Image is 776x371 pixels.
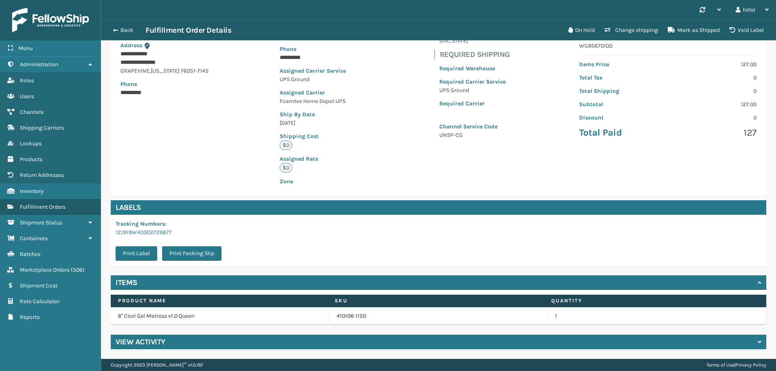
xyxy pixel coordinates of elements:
[579,42,757,50] p: WG95670100
[439,36,508,45] p: [US_STATE]
[439,86,508,94] p: UPS Ground
[20,314,40,321] span: Reports
[280,177,368,186] p: Zone
[20,109,44,115] span: Channels
[673,100,757,109] p: 127.00
[120,67,150,74] span: GRAPEVINE
[20,266,70,273] span: Marketplace Orders
[120,80,209,88] p: Phone
[280,110,368,119] p: Ship By Date
[116,229,172,236] a: 1ZJ919W40302729877
[439,122,508,131] p: Channel Service Code
[673,73,757,82] p: 0
[20,124,64,131] span: Shipping Carriers
[579,113,663,122] p: Discount
[280,88,368,97] p: Assigned Carrier
[20,235,48,242] span: Containers
[579,60,663,69] p: Items Price
[548,307,766,325] td: 1
[730,27,735,33] i: VOIDLABEL
[280,155,368,163] p: Assigned Rate
[663,22,725,38] button: Mark as Shipped
[280,140,292,150] p: $0
[579,127,663,139] p: Total Paid
[673,113,757,122] p: 0
[551,297,753,304] label: Quantity
[725,22,769,38] button: Void Label
[605,27,610,33] i: Change shipping
[12,8,89,32] img: logo
[337,312,366,320] a: 410106-1150
[736,362,766,368] a: Privacy Policy
[579,87,663,95] p: Total Shipping
[600,22,663,38] button: Change shipping
[280,163,292,172] p: $0
[280,45,368,53] p: Phone
[151,67,179,74] span: [US_STATE]
[20,93,34,100] span: Users
[19,45,33,52] span: Menu
[118,297,320,304] label: Product Name
[116,337,165,347] h4: View Activity
[20,251,40,258] span: Batches
[280,132,368,140] p: Shipping Cost
[439,78,508,86] p: Required Carrier Service
[111,359,203,371] p: Copyright 2023 [PERSON_NAME]™ v 1.0.187
[116,278,137,287] h4: Items
[439,99,508,108] p: Required Carrier
[145,25,231,35] h3: Fulfillment Order Details
[20,156,42,163] span: Products
[335,297,536,304] label: SKU
[706,362,734,368] a: Terms of Use
[280,119,368,127] p: [DATE]
[20,172,64,178] span: Return Addresses
[20,203,65,210] span: Fulfillment Orders
[181,67,209,74] span: 76051-7145
[20,61,58,68] span: Administration
[116,220,167,227] span: Tracking Numbers :
[20,219,62,226] span: Shipment Status
[440,50,513,59] h4: Required Shipping
[568,27,573,33] i: On Hold
[280,67,368,75] p: Assigned Carrier Service
[150,67,151,74] span: ,
[20,282,57,289] span: Shipment Cost
[162,246,221,261] button: Print Packing Slip
[116,246,157,261] button: Print Label
[579,73,663,82] p: Total Tax
[280,75,368,84] p: UPS Ground
[579,100,663,109] p: Subtotal
[668,27,675,33] i: Mark as Shipped
[108,27,145,34] button: Back
[111,307,329,325] td: 6" Cool Gel Matress v1.0 Queen
[20,77,34,84] span: Roles
[120,42,142,49] span: Address
[71,266,84,273] span: ( 506 )
[20,298,59,305] span: Rate Calculator
[280,97,368,105] p: Foamtex Home Depot UPS
[439,131,508,139] p: UNSP-CG
[706,359,766,371] div: |
[673,60,757,69] p: 127.00
[439,64,508,73] p: Required Warehouse
[673,127,757,139] p: 127
[111,200,766,215] h4: Labels
[20,188,44,195] span: Inventory
[673,87,757,95] p: 0
[20,140,42,147] span: Lookups
[563,22,600,38] button: On Hold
